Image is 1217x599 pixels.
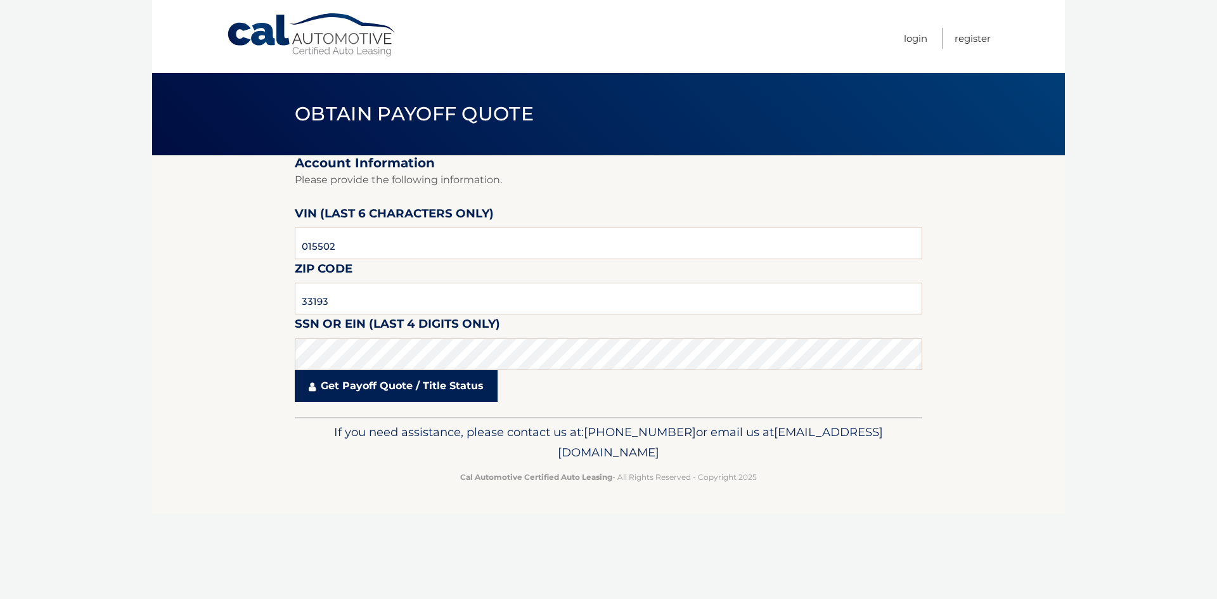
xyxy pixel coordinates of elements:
label: VIN (last 6 characters only) [295,204,494,228]
p: - All Rights Reserved - Copyright 2025 [303,470,914,484]
span: Obtain Payoff Quote [295,102,534,126]
a: Login [904,28,927,49]
span: [PHONE_NUMBER] [584,425,696,439]
a: Get Payoff Quote / Title Status [295,370,498,402]
h2: Account Information [295,155,922,171]
strong: Cal Automotive Certified Auto Leasing [460,472,612,482]
a: Register [955,28,991,49]
label: Zip Code [295,259,352,283]
a: Cal Automotive [226,13,397,58]
p: Please provide the following information. [295,171,922,189]
p: If you need assistance, please contact us at: or email us at [303,422,914,463]
label: SSN or EIN (last 4 digits only) [295,314,500,338]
